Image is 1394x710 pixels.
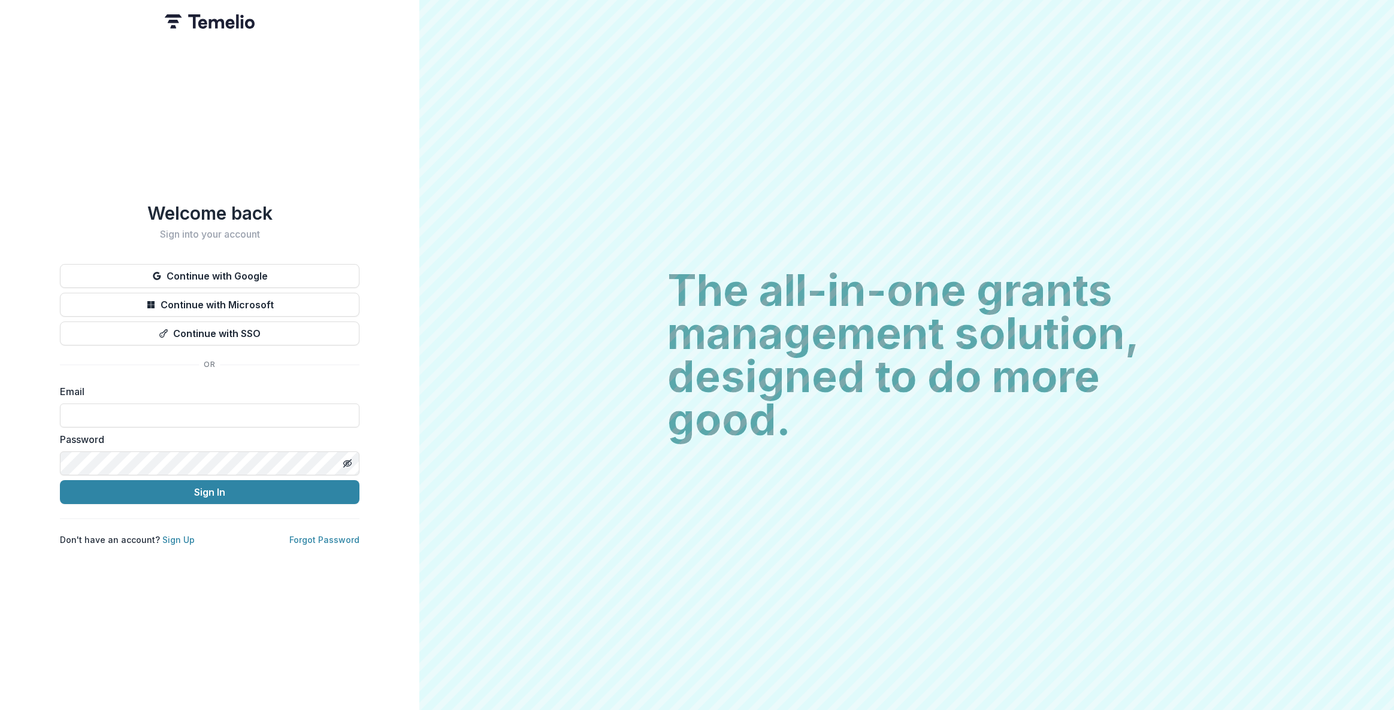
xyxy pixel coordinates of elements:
button: Toggle password visibility [338,454,357,473]
button: Continue with SSO [60,321,359,345]
label: Password [60,432,352,447]
h1: Welcome back [60,202,359,224]
a: Sign Up [162,535,195,545]
p: Don't have an account? [60,533,195,546]
h2: Sign into your account [60,229,359,240]
button: Continue with Google [60,264,359,288]
a: Forgot Password [289,535,359,545]
button: Sign In [60,480,359,504]
img: Temelio [165,14,255,29]
button: Continue with Microsoft [60,293,359,317]
label: Email [60,384,352,399]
